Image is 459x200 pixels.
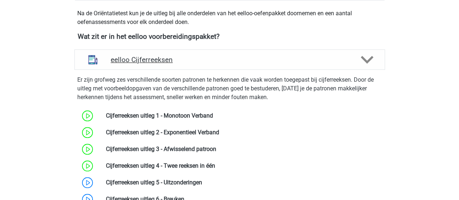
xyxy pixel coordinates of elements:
div: Na de Oriëntatietest kun je de uitleg bij alle onderdelen van het eelloo-oefenpakket doornemen en... [74,9,385,26]
img: cijferreeksen [83,50,102,69]
h4: eelloo Cijferreeksen [111,56,348,64]
div: Cijferreeksen uitleg 4 - Twee reeksen in één [101,162,385,170]
div: Cijferreeksen uitleg 1 - Monotoon Verband [101,111,385,120]
div: Cijferreeksen uitleg 3 - Afwisselend patroon [101,145,385,154]
div: Cijferreeksen uitleg 2 - Exponentieel Verband [101,128,385,137]
div: Cijferreeksen uitleg 5 - Uitzonderingen [101,178,385,187]
p: Er zijn grofweg zes verschillende soorten patronen te herkennen die vaak worden toegepast bij cij... [77,75,382,102]
a: cijferreeksen eelloo Cijferreeksen [71,49,388,70]
h4: Wat zit er in het eelloo voorbereidingspakket? [78,32,382,41]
